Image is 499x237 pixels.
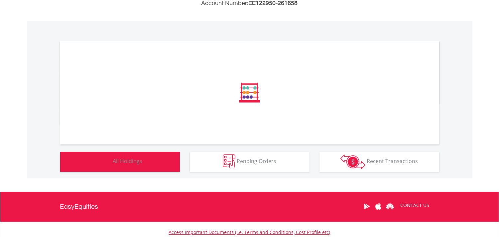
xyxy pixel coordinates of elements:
[361,196,373,217] a: Google Play
[60,192,98,222] a: EasyEquities
[113,157,143,165] span: All Holdings
[319,152,439,172] button: Recent Transactions
[340,154,365,169] img: transactions-zar-wht.png
[367,157,418,165] span: Recent Transactions
[60,152,180,172] button: All Holdings
[97,154,112,169] img: holdings-wht.png
[169,229,330,235] a: Access Important Documents (i.e. Terms and Conditions, Cost Profile etc)
[384,196,396,217] a: Huawei
[190,152,310,172] button: Pending Orders
[373,196,384,217] a: Apple
[237,157,276,165] span: Pending Orders
[396,196,434,215] a: CONTACT US
[223,154,235,169] img: pending_instructions-wht.png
